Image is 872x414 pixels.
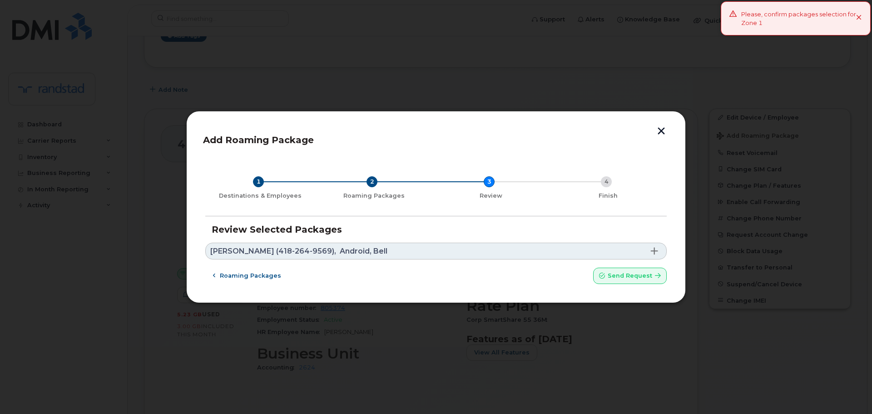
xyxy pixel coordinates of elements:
[205,268,289,284] button: Roaming packages
[608,271,652,280] span: Send request
[367,176,377,187] div: 2
[205,243,667,259] a: [PERSON_NAME] (418-264-9569),Android, Bell
[340,248,387,255] span: Android, Bell
[319,192,429,200] div: Roaming Packages
[741,10,856,27] div: Please, confirm packages selection for Zone 1
[553,192,663,200] div: Finish
[220,271,281,280] span: Roaming packages
[212,224,660,234] h3: Review Selected Packages
[210,248,336,255] span: [PERSON_NAME] (418-264-9569),
[601,176,612,187] div: 4
[593,268,667,284] button: Send request
[253,176,264,187] div: 1
[209,192,312,200] div: Destinations & Employees
[203,135,314,145] span: Add Roaming Package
